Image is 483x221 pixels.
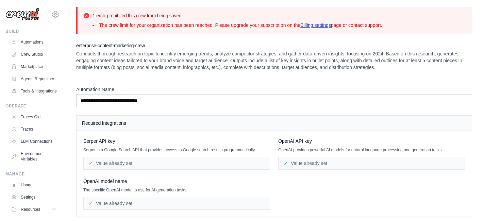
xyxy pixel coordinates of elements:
a: Environment Variables [8,148,60,165]
a: Traces [8,124,60,135]
a: Billing settings [300,22,331,28]
p: OpenAI provides powerful AI models for natural language processing and generation tasks. [278,147,465,153]
p: The specific OpenAI model to use for AI generation tasks. [83,187,270,193]
a: Crew Studio [8,49,60,60]
span: OpenAI model name [83,178,127,185]
a: Traces Old [8,112,60,122]
h2: 1 error prohibited this crew from being saved: [93,12,382,19]
h4: Required Integrations [82,120,466,126]
p: Conducts thorough research on topic to identify emerging trends, analyze competitor strategies, a... [76,50,472,71]
span: Serper API key [83,138,115,144]
a: Settings [8,192,60,203]
div: Build [5,29,60,34]
div: Operate [5,103,60,109]
div: Value already set [83,197,270,210]
div: Value already set [83,157,270,170]
span: OpenAI API key [278,138,312,144]
h2: enterprise-content-marketing-crew [76,42,472,49]
a: Tools & Integrations [8,86,60,97]
p: Serper is a Google Search API that provides access to Google search results programmatically. [83,147,270,153]
li: The crew limit for your organization has been reached. Please upgrade your subscription on the pa... [93,22,382,29]
div: Value already set [278,157,465,170]
img: Logo [5,8,39,21]
button: Resources [8,204,60,215]
a: Automations [8,37,60,48]
a: LLM Connections [8,136,60,147]
a: Marketplace [8,61,60,72]
div: Manage [5,171,60,177]
span: Resources [21,207,40,212]
label: Automation Name [76,86,472,93]
a: Agents Repository [8,73,60,84]
a: Usage [8,180,60,190]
